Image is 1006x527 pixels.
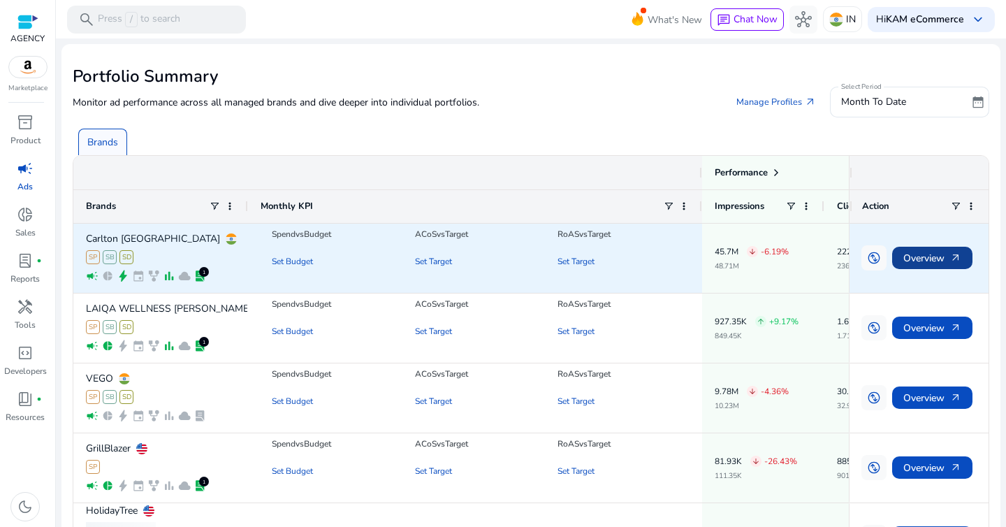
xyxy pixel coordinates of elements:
span: dark_mode [17,498,34,515]
span: Target [445,368,468,380]
span: event [132,340,145,352]
span: SB [103,250,117,264]
span: SB [103,320,117,334]
span: arrow_outward [950,322,961,333]
p: Product [10,134,41,147]
p: 901 [837,472,902,479]
span: Brands [86,200,116,212]
p: 236.91K [837,263,919,270]
span: arrow_outward [950,392,961,403]
span: vs [437,298,445,310]
button: Overviewarrow_outward [892,456,972,479]
p: 885 [837,457,852,465]
span: / [125,12,138,27]
p: 32.95K [837,403,914,410]
img: in.svg [226,233,237,245]
span: chat [717,13,731,27]
span: keyboard_arrow_down [970,11,986,28]
a: Set Budget [272,387,313,416]
span: pie_chart [101,340,114,352]
span: Impressions [715,200,764,212]
a: Set Target [415,317,452,346]
p: Marketplace [8,83,48,94]
p: 1.61K [837,317,859,326]
img: us.svg [143,505,154,517]
p: Hi [876,15,964,24]
span: Budget [304,368,331,380]
span: Performance [715,166,768,179]
span: family_history [147,410,160,422]
p: 45.7M [715,247,738,256]
h2: Portfolio Summary [73,66,989,87]
span: bolt [117,479,129,492]
span: swap_vertical_circle [867,461,881,475]
p: -4.36% [761,387,789,396]
span: Target [445,438,468,449]
img: in.svg [829,13,843,27]
p: 9.78M [715,387,738,396]
span: lab_profile [194,410,206,422]
span: event [132,410,145,422]
span: book_4 [17,391,34,407]
span: campaign [86,340,99,352]
span: cloud [178,340,191,352]
span: cloud [178,410,191,422]
p: 10.23M [715,403,789,410]
span: arrow_downward [748,387,757,396]
span: ACoS [415,229,437,240]
span: cloud [178,479,191,492]
span: campaign [86,270,99,282]
p: GrillBlazer [86,444,131,454]
span: donut_small [17,206,34,223]
p: IN [846,7,856,31]
a: Set Target [415,247,452,276]
p: Press to search [98,12,180,27]
span: lab_profile [194,340,206,352]
span: Clicks [837,200,861,212]
p: 849.45K [715,333,799,340]
span: SP [86,320,100,334]
span: lab_profile [194,270,206,282]
span: event [132,270,145,282]
p: Resources [6,411,45,424]
span: Target [588,368,611,380]
span: Spend [272,229,296,240]
span: Target [588,229,611,240]
button: chatChat Now [710,8,784,31]
span: fiber_manual_record [36,396,42,402]
span: Target [588,438,611,449]
button: hub [789,6,817,34]
span: What's New [648,8,702,32]
span: vs [296,438,304,449]
span: Chat Now [734,13,778,26]
p: -6.19% [761,247,789,256]
span: code_blocks [17,345,34,361]
p: 222.59K [837,247,869,256]
p: 927.35K [715,317,747,326]
button: Overviewarrow_outward [892,247,972,269]
span: vs [437,229,445,240]
span: event [132,479,145,492]
img: in.svg [119,373,130,384]
a: Manage Profiles [725,89,827,115]
span: swap_vertical_circle [867,251,881,265]
span: search [78,11,95,28]
p: Reports [10,273,40,285]
span: Spend [272,368,296,380]
p: +9.17% [769,317,799,326]
span: SD [119,250,133,264]
p: 48.71M [715,263,789,270]
span: campaign [86,410,99,422]
span: bolt [117,340,129,352]
a: Set Target [557,457,595,486]
span: inventory_2 [17,114,34,131]
a: Set Budget [272,247,313,276]
p: 1.71K [837,333,910,340]
span: pie_chart [101,270,114,282]
span: Overview [903,454,961,482]
span: swap_vertical_circle [867,391,881,405]
p: Brands [87,135,118,150]
a: Set Budget [272,317,313,346]
span: bar_chart [163,410,175,422]
span: Target [445,298,468,310]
